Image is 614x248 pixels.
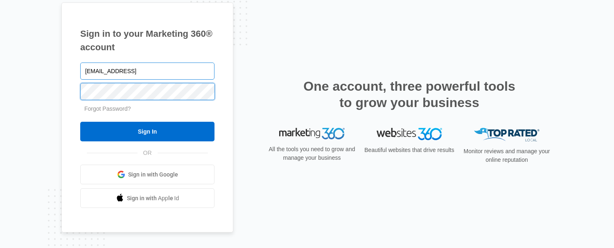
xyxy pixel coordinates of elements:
[377,128,442,140] img: Websites 360
[363,146,455,154] p: Beautiful websites that drive results
[279,128,345,139] img: Marketing 360
[80,27,214,54] h1: Sign in to your Marketing 360® account
[138,149,158,157] span: OR
[266,145,358,162] p: All the tools you need to grow and manage your business
[80,165,214,184] a: Sign in with Google
[301,78,518,111] h2: One account, three powerful tools to grow your business
[474,128,540,141] img: Top Rated Local
[80,188,214,208] a: Sign in with Apple Id
[84,105,131,112] a: Forgot Password?
[461,147,553,164] p: Monitor reviews and manage your online reputation
[127,194,179,203] span: Sign in with Apple Id
[128,170,178,179] span: Sign in with Google
[80,63,214,80] input: Email
[80,122,214,141] input: Sign In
